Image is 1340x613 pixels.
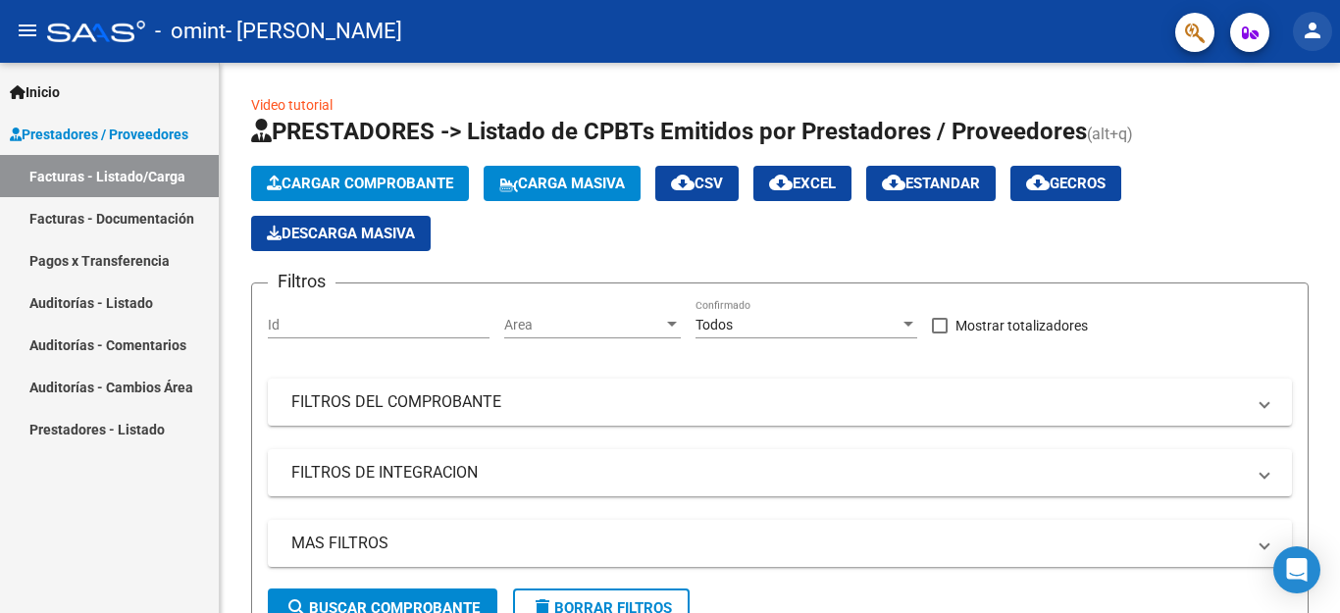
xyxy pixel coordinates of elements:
[1026,175,1106,192] span: Gecros
[955,314,1088,337] span: Mostrar totalizadores
[268,379,1292,426] mat-expansion-panel-header: FILTROS DEL COMPROBANTE
[268,520,1292,567] mat-expansion-panel-header: MAS FILTROS
[291,533,1245,554] mat-panel-title: MAS FILTROS
[1026,171,1050,194] mat-icon: cloud_download
[268,268,335,295] h3: Filtros
[769,171,793,194] mat-icon: cloud_download
[226,10,402,53] span: - [PERSON_NAME]
[882,175,980,192] span: Estandar
[866,166,996,201] button: Estandar
[10,124,188,145] span: Prestadores / Proveedores
[882,171,905,194] mat-icon: cloud_download
[671,171,695,194] mat-icon: cloud_download
[1087,125,1133,143] span: (alt+q)
[671,175,723,192] span: CSV
[155,10,226,53] span: - omint
[504,317,663,333] span: Area
[251,166,469,201] button: Cargar Comprobante
[655,166,739,201] button: CSV
[251,118,1087,145] span: PRESTADORES -> Listado de CPBTs Emitidos por Prestadores / Proveedores
[251,97,333,113] a: Video tutorial
[267,175,453,192] span: Cargar Comprobante
[1301,19,1324,42] mat-icon: person
[16,19,39,42] mat-icon: menu
[268,449,1292,496] mat-expansion-panel-header: FILTROS DE INTEGRACION
[484,166,641,201] button: Carga Masiva
[291,391,1245,413] mat-panel-title: FILTROS DEL COMPROBANTE
[753,166,851,201] button: EXCEL
[251,216,431,251] app-download-masive: Descarga masiva de comprobantes (adjuntos)
[769,175,836,192] span: EXCEL
[267,225,415,242] span: Descarga Masiva
[499,175,625,192] span: Carga Masiva
[1273,546,1320,593] div: Open Intercom Messenger
[10,81,60,103] span: Inicio
[696,317,733,332] span: Todos
[291,462,1245,484] mat-panel-title: FILTROS DE INTEGRACION
[251,216,431,251] button: Descarga Masiva
[1010,166,1121,201] button: Gecros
